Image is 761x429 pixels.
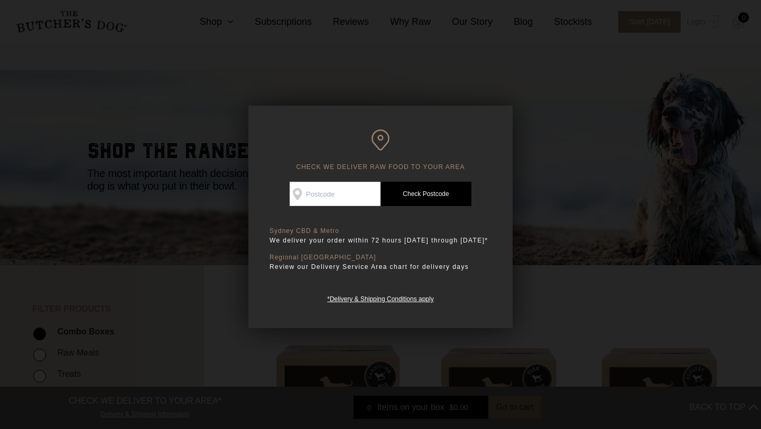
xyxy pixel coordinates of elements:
input: Postcode [290,182,380,206]
a: Check Postcode [380,182,471,206]
p: We deliver your order within 72 hours [DATE] through [DATE]* [270,235,491,246]
p: Sydney CBD & Metro [270,227,491,235]
a: *Delivery & Shipping Conditions apply [327,293,433,303]
h6: CHECK WE DELIVER RAW FOOD TO YOUR AREA [270,129,491,171]
p: Review our Delivery Service Area chart for delivery days [270,262,491,272]
p: Regional [GEOGRAPHIC_DATA] [270,254,491,262]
